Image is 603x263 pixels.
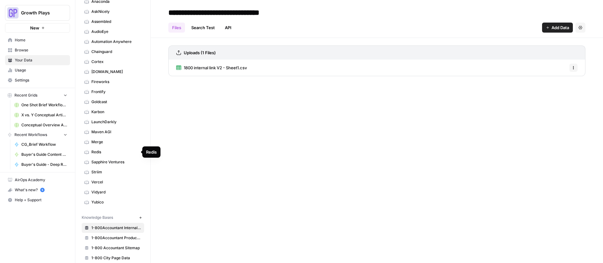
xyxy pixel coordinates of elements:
[82,187,144,197] a: Vidyard
[82,77,144,87] a: Fireworks
[91,19,141,24] span: Assembled
[91,235,141,241] span: 1-800Accountant Product Marketing
[21,102,67,108] span: One Shot Brief Workflow Grid
[15,197,67,203] span: Help + Support
[91,139,141,145] span: Merge
[91,109,141,115] span: Karbon
[82,117,144,127] a: LaunchDarkly
[542,23,573,33] button: Add Data
[5,55,70,65] a: Your Data
[91,29,141,34] span: AudioEye
[91,59,141,65] span: Cortex
[15,67,67,73] span: Usage
[91,189,141,195] span: Vidyard
[91,89,141,95] span: Frontify
[91,199,141,205] span: Yubico
[168,23,185,33] a: Files
[82,7,144,17] a: AskNicely
[91,225,141,231] span: 1-800Accountant Internal Linking
[15,57,67,63] span: Your Data
[12,120,70,130] a: Conceptual Overview Article Grid
[82,253,144,263] a: 1-800 City Page Data
[12,160,70,170] a: Buyer's Guide - Deep Research Version
[82,177,144,187] a: Vercel
[91,9,141,14] span: AskNicely
[82,137,144,147] a: Merge
[91,79,141,85] span: Fireworks
[12,110,70,120] a: X vs. Y Conceptual Articles
[21,142,67,147] span: CG_Brief Workflow
[5,5,70,21] button: Workspace: Growth Plays
[5,130,70,139] button: Recent Workflows
[551,24,569,31] span: Add Data
[40,188,45,192] a: 5
[82,97,144,107] a: Goldcast
[82,37,144,47] a: Automation Anywhere
[14,132,47,138] span: Recent Workflows
[91,255,141,261] span: 1-800 City Page Data
[41,188,43,192] text: 5
[82,47,144,57] a: Chainguard
[21,112,67,118] span: X vs. Y Conceptual Articles
[91,245,141,251] span: 1-800 Accountant Sitemap
[91,99,141,105] span: Goldcast
[30,25,39,31] span: New
[14,92,37,98] span: Recent Grids
[82,147,144,157] a: Redis
[5,65,70,75] a: Usage
[5,35,70,45] a: Home
[91,69,141,75] span: [DOMAIN_NAME]
[82,167,144,177] a: Striim
[21,10,59,16] span: Growth Plays
[12,100,70,110] a: One Shot Brief Workflow Grid
[221,23,235,33] a: API
[21,152,67,157] span: Buyer's Guide Content Workflow - Gemini/[PERSON_NAME] Version
[5,195,70,205] button: Help + Support
[7,7,19,18] img: Growth Plays Logo
[5,185,70,195] div: What's new?
[82,215,113,220] span: Knowledge Bases
[82,223,144,233] a: 1-800Accountant Internal Linking
[91,149,141,155] span: Redis
[91,179,141,185] span: Vercel
[21,122,67,128] span: Conceptual Overview Article Grid
[91,159,141,165] span: Sapphire Ventures
[82,87,144,97] a: Frontify
[21,162,67,167] span: Buyer's Guide - Deep Research Version
[5,175,70,185] a: AirOps Academy
[5,75,70,85] a: Settings
[15,47,67,53] span: Browse
[91,119,141,125] span: LaunchDarkly
[15,37,67,43] span: Home
[5,45,70,55] a: Browse
[187,23,219,33] a: Search Test
[82,57,144,67] a: Cortex
[176,46,216,60] a: Uploads (1 Files)
[91,49,141,55] span: Chainguard
[82,233,144,243] a: 1-800Accountant Product Marketing
[12,139,70,150] a: CG_Brief Workflow
[15,177,67,183] span: AirOps Academy
[184,50,216,56] h3: Uploads (1 Files)
[82,67,144,77] a: [DOMAIN_NAME]
[15,77,67,83] span: Settings
[82,127,144,137] a: Maven AGI
[82,197,144,207] a: Yubico
[176,60,247,76] a: 1800 internal link V2 - Sheet1.csv
[146,149,157,155] div: Redis
[82,157,144,167] a: Sapphire Ventures
[91,129,141,135] span: Maven AGI
[91,169,141,175] span: Striim
[5,91,70,100] button: Recent Grids
[5,185,70,195] button: What's new? 5
[91,39,141,45] span: Automation Anywhere
[184,65,247,71] span: 1800 internal link V2 - Sheet1.csv
[12,150,70,160] a: Buyer's Guide Content Workflow - Gemini/[PERSON_NAME] Version
[82,17,144,27] a: Assembled
[5,23,70,33] button: New
[82,27,144,37] a: AudioEye
[82,243,144,253] a: 1-800 Accountant Sitemap
[82,107,144,117] a: Karbon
